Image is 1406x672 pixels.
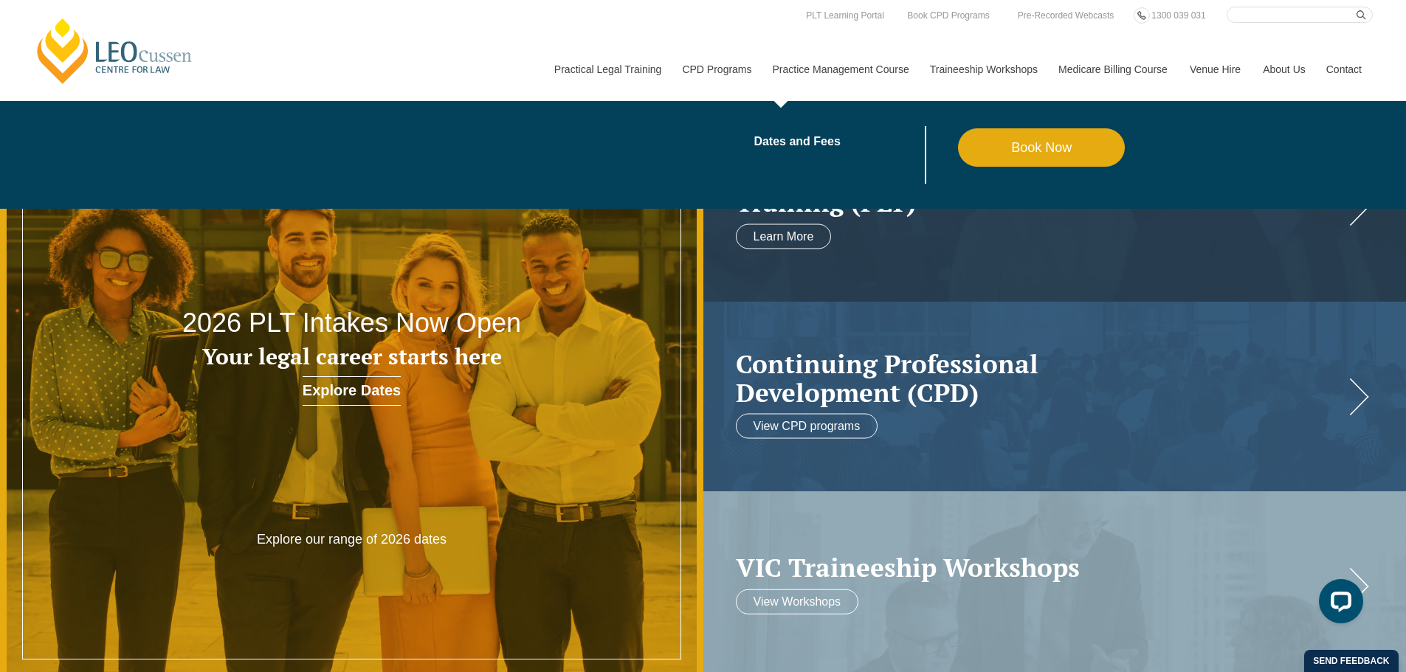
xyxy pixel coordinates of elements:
[1179,38,1252,101] a: Venue Hire
[1148,7,1209,24] a: 1300 039 031
[736,553,1345,582] a: VIC Traineeship Workshops
[543,38,672,101] a: Practical Legal Training
[1315,38,1373,101] a: Contact
[736,350,1345,406] h2: Continuing Professional Development (CPD)
[736,159,1345,216] a: Practical LegalTraining (PLT)
[1252,38,1315,101] a: About Us
[1047,38,1179,101] a: Medicare Billing Course
[141,308,563,338] h2: 2026 PLT Intakes Now Open
[141,344,563,369] h3: Your legal career starts here
[762,38,919,101] a: Practice Management Course
[1151,10,1205,21] span: 1300 039 031
[754,136,958,148] a: Dates and Fees
[736,159,1345,216] h2: Practical Legal Training (PLT)
[1307,573,1369,635] iframe: LiveChat chat widget
[736,224,832,249] a: Learn More
[958,128,1126,167] a: Book Now
[903,7,993,24] a: Book CPD Programs
[211,531,492,548] p: Explore our range of 2026 dates
[33,16,196,86] a: [PERSON_NAME] Centre for Law
[736,414,878,439] a: View CPD programs
[736,589,859,614] a: View Workshops
[1014,7,1118,24] a: Pre-Recorded Webcasts
[736,350,1345,406] a: Continuing ProfessionalDevelopment (CPD)
[303,376,401,406] a: Explore Dates
[919,38,1047,101] a: Traineeship Workshops
[802,7,888,24] a: PLT Learning Portal
[671,38,761,101] a: CPD Programs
